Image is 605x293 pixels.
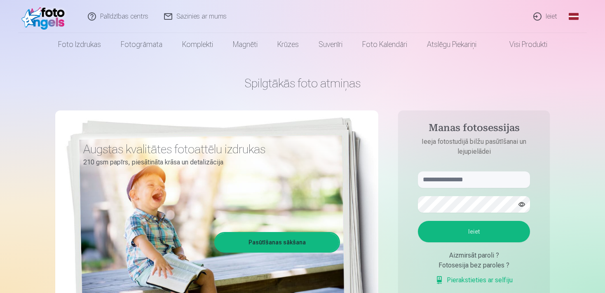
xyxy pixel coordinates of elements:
a: Foto kalendāri [352,33,417,56]
a: Fotogrāmata [111,33,172,56]
a: Atslēgu piekariņi [417,33,486,56]
h4: Manas fotosessijas [410,122,538,137]
a: Visi produkti [486,33,557,56]
div: Aizmirsāt paroli ? [418,251,530,260]
a: Krūzes [267,33,309,56]
div: Fotosesija bez paroles ? [418,260,530,270]
a: Foto izdrukas [48,33,111,56]
button: Ieiet [418,221,530,242]
h1: Spilgtākās foto atmiņas [55,76,550,91]
p: Ieeja fotostudijā bilžu pasūtīšanai un lejupielādei [410,137,538,157]
a: Magnēti [223,33,267,56]
img: /fa1 [21,3,69,30]
p: 210 gsm papīrs, piesātināta krāsa un detalizācija [83,157,334,168]
a: Pierakstieties ar selfiju [435,275,513,285]
a: Komplekti [172,33,223,56]
h3: Augstas kvalitātes fotoattēlu izdrukas [83,142,334,157]
a: Pasūtīšanas sākšana [216,233,339,251]
a: Suvenīri [309,33,352,56]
